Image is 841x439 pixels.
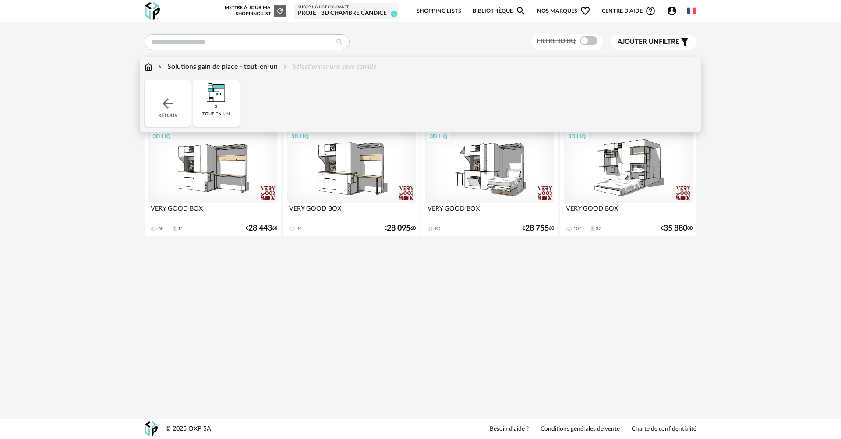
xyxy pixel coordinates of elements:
div: 68 [158,226,163,232]
span: Help Circle Outline icon [645,6,656,16]
a: Conditions générales de vente [541,425,620,433]
img: OXP [145,2,160,20]
a: Besoin d'aide ? [490,425,529,433]
div: VERY GOOD BOX [564,203,693,220]
img: svg+xml;base64,PHN2ZyB3aWR0aD0iMTYiIGhlaWdodD0iMTciIHZpZXdCb3g9IjAgMCAxNiAxNyIgZmlsbD0ibm9uZSIgeG... [145,62,152,72]
span: Heart Outline icon [580,6,590,16]
span: Refresh icon [276,8,284,13]
a: 3D HQ VERY GOOD BOX 107 Download icon 37 €35 88000 [560,126,696,236]
img: fr [687,6,696,16]
span: Filtre 3D HQ [537,38,576,44]
div: 11 [178,226,183,232]
span: 35 880 [664,225,687,232]
img: ToutEnUn.png [205,80,228,104]
span: Nos marques [537,1,590,21]
a: Shopping List courante Projet 3D Chambre Candice 1 [298,5,396,18]
div: tout-en-un [202,111,230,117]
div: VERY GOOD BOX [425,203,554,220]
div: € 60 [523,225,554,232]
span: Download icon [589,225,596,232]
span: Centre d'aideHelp Circle Outline icon [602,6,656,16]
div: 3D HQ [564,131,590,142]
div: 34 [297,226,302,232]
img: OXP [145,421,158,437]
div: 3D HQ [287,131,313,142]
div: © 2025 OXP SA [166,425,211,433]
div: Projet 3D Chambre Candice [298,10,396,18]
img: svg+xml;base64,PHN2ZyB3aWR0aD0iMjQiIGhlaWdodD0iMjQiIHZpZXdCb3g9IjAgMCAyNCAyNCIgZmlsbD0ibm9uZSIgeG... [160,96,176,111]
div: Shopping List courante [298,5,396,10]
div: VERY GOOD BOX [148,203,277,220]
span: 1 [391,11,397,17]
div: 37 [596,226,601,232]
div: 3D HQ [426,131,451,142]
a: 3D HQ VERY GOOD BOX 68 Download icon 11 €28 44360 [145,126,281,236]
div: Mettre à jour ma Shopping List [223,5,286,17]
div: 3D HQ [149,131,174,142]
div: Solutions gain de place - tout-en-un [156,62,278,72]
span: Filter icon [679,37,690,47]
a: BibliothèqueMagnify icon [473,1,526,21]
div: Retour [145,80,191,127]
div: € 60 [384,225,416,232]
a: 3D HQ VERY GOOD BOX 34 €28 09560 [283,126,420,236]
a: Charte de confidentialité [632,425,696,433]
span: 28 095 [387,225,410,232]
button: Ajouter unfiltre Filter icon [611,35,696,50]
span: Download icon [171,225,178,232]
span: filtre [618,38,679,46]
span: 28 755 [525,225,549,232]
div: VERY GOOD BOX [287,203,416,220]
span: 28 443 [248,225,272,232]
div: 107 [573,226,581,232]
div: € 60 [246,225,277,232]
div: 3 [215,104,218,111]
div: € 00 [661,225,693,232]
a: 3D HQ VERY GOOD BOX 80 €28 75560 [421,126,558,236]
span: Account Circle icon [667,6,677,16]
a: Shopping Lists [417,1,461,21]
img: svg+xml;base64,PHN2ZyB3aWR0aD0iMTYiIGhlaWdodD0iMTYiIHZpZXdCb3g9IjAgMCAxNiAxNiIgZmlsbD0ibm9uZSIgeG... [156,62,163,72]
div: 80 [435,226,440,232]
span: Account Circle icon [667,6,681,16]
span: Magnify icon [516,6,526,16]
span: Ajouter un [618,39,659,45]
